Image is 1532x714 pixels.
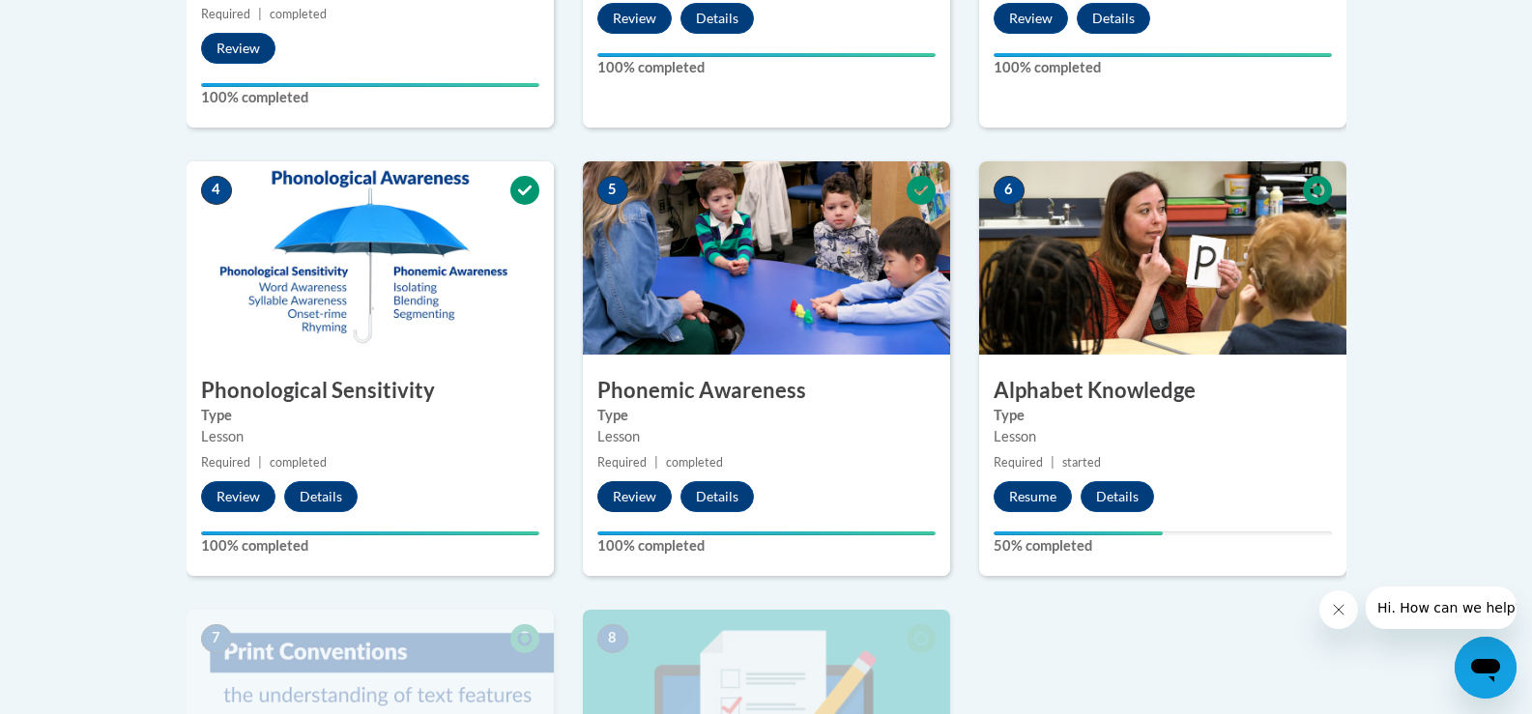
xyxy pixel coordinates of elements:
[201,33,275,64] button: Review
[979,161,1346,355] img: Course Image
[1081,481,1154,512] button: Details
[583,376,950,406] h3: Phonemic Awareness
[201,481,275,512] button: Review
[994,455,1043,470] span: Required
[258,455,262,470] span: |
[187,161,554,355] img: Course Image
[201,176,232,205] span: 4
[597,531,936,535] div: Your progress
[994,405,1332,426] label: Type
[12,14,157,29] span: Hi. How can we help?
[201,535,539,557] label: 100% completed
[680,481,754,512] button: Details
[597,624,628,653] span: 8
[583,161,950,355] img: Course Image
[666,455,723,470] span: completed
[994,57,1332,78] label: 100% completed
[597,176,628,205] span: 5
[994,531,1163,535] div: Your progress
[994,535,1332,557] label: 50% completed
[201,531,539,535] div: Your progress
[1366,586,1517,629] iframe: Message from company
[979,376,1346,406] h3: Alphabet Knowledge
[270,455,327,470] span: completed
[994,481,1072,512] button: Resume
[201,405,539,426] label: Type
[201,455,250,470] span: Required
[597,405,936,426] label: Type
[994,3,1068,34] button: Review
[597,53,936,57] div: Your progress
[994,53,1332,57] div: Your progress
[1051,455,1055,470] span: |
[1319,590,1358,629] iframe: Close message
[258,7,262,21] span: |
[270,7,327,21] span: completed
[597,3,672,34] button: Review
[597,426,936,447] div: Lesson
[597,57,936,78] label: 100% completed
[1077,3,1150,34] button: Details
[597,481,672,512] button: Review
[1455,637,1517,699] iframe: Button to launch messaging window
[597,455,647,470] span: Required
[680,3,754,34] button: Details
[994,426,1332,447] div: Lesson
[201,624,232,653] span: 7
[1062,455,1101,470] span: started
[994,176,1025,205] span: 6
[201,426,539,447] div: Lesson
[597,535,936,557] label: 100% completed
[284,481,358,512] button: Details
[654,455,658,470] span: |
[201,87,539,108] label: 100% completed
[201,7,250,21] span: Required
[187,376,554,406] h3: Phonological Sensitivity
[201,83,539,87] div: Your progress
